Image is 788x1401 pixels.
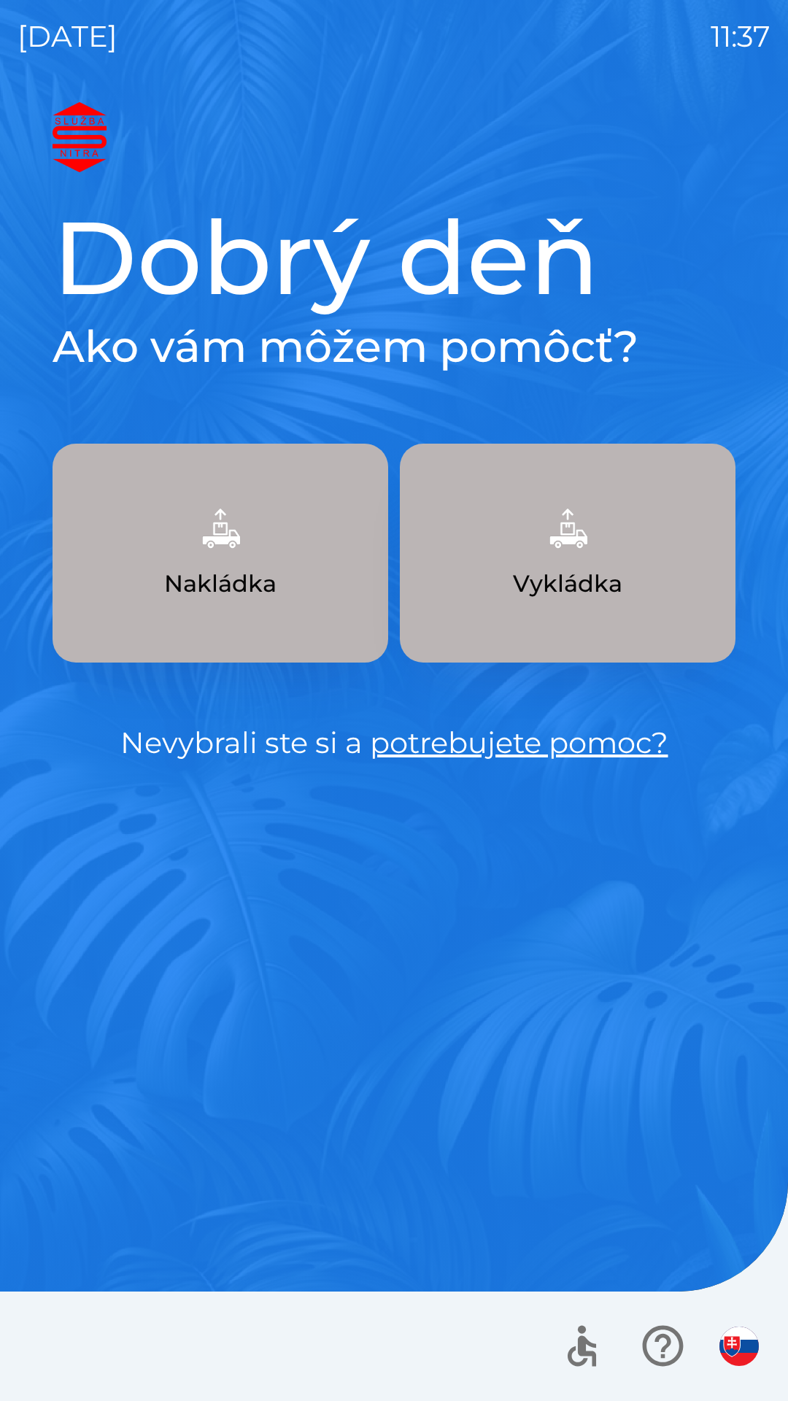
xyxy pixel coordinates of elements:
a: potrebujete pomoc? [370,725,668,760]
p: Vykládka [513,566,622,601]
img: 9957f61b-5a77-4cda-b04a-829d24c9f37e.png [188,496,252,560]
img: 6e47bb1a-0e3d-42fb-b293-4c1d94981b35.png [536,496,600,560]
button: Nakládka [53,444,388,663]
p: 11:37 [711,15,770,58]
p: Nevybrali ste si a [53,721,735,765]
h1: Dobrý deň [53,196,735,320]
img: Logo [53,102,735,172]
p: [DATE] [18,15,117,58]
img: sk flag [719,1327,759,1366]
h2: Ako vám môžem pomôcť? [53,320,735,374]
button: Vykládka [400,444,735,663]
p: Nakládka [164,566,277,601]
